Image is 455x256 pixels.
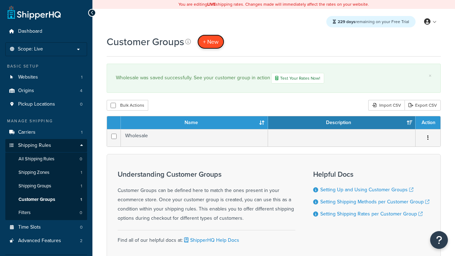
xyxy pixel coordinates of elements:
[5,71,87,84] li: Websites
[80,156,82,162] span: 0
[18,88,34,94] span: Origins
[5,206,87,219] li: Filters
[18,210,31,216] span: Filters
[430,231,448,249] button: Open Resource Center
[368,100,405,111] div: Import CSV
[18,143,51,149] span: Shipping Rules
[18,129,36,135] span: Carriers
[18,101,55,107] span: Pickup Locations
[80,224,82,230] span: 0
[5,153,87,166] li: All Shipping Rules
[197,34,224,49] a: + New
[207,1,216,7] b: LIVE
[320,186,413,193] a: Setting Up and Using Customer Groups
[18,46,43,52] span: Scope: Live
[18,238,61,244] span: Advanced Features
[338,18,355,25] strong: 229 days
[80,238,82,244] span: 2
[18,170,49,176] span: Shipping Zones
[80,88,82,94] span: 4
[118,170,295,223] div: Customer Groups can be defined here to match the ones present in your ecommerce store. Once your ...
[18,28,42,34] span: Dashboard
[18,197,55,203] span: Customer Groups
[116,73,432,84] div: Wholesale was saved successfully. See your customer group in action
[5,139,87,152] a: Shipping Rules
[5,71,87,84] a: Websites 1
[81,129,82,135] span: 1
[320,198,429,206] a: Setting Shipping Methods per Customer Group
[5,126,87,139] a: Carriers 1
[81,74,82,80] span: 1
[5,206,87,219] a: Filters 0
[5,98,87,111] a: Pickup Locations 0
[5,139,87,220] li: Shipping Rules
[313,170,429,178] h3: Helpful Docs
[5,84,87,97] li: Origins
[107,100,148,111] button: Bulk Actions
[5,166,87,179] a: Shipping Zones 1
[5,166,87,179] li: Shipping Zones
[5,126,87,139] li: Carriers
[5,84,87,97] a: Origins 4
[5,221,87,234] li: Time Slots
[5,193,87,206] a: Customer Groups 1
[5,25,87,38] a: Dashboard
[320,210,423,218] a: Setting Shipping Rates per Customer Group
[5,98,87,111] li: Pickup Locations
[5,234,87,247] li: Advanced Features
[5,63,87,69] div: Basic Setup
[5,234,87,247] a: Advanced Features 2
[183,236,239,244] a: ShipperHQ Help Docs
[5,118,87,124] div: Manage Shipping
[80,197,82,203] span: 1
[118,170,295,178] h3: Understanding Customer Groups
[121,129,268,146] td: Wholesale
[5,180,87,193] a: Shipping Groups 1
[81,183,82,189] span: 1
[18,156,54,162] span: All Shipping Rules
[7,5,61,20] a: ShipperHQ Home
[121,116,268,129] th: Name: activate to sort column ascending
[429,73,432,79] a: ×
[5,193,87,206] li: Customer Groups
[80,210,82,216] span: 0
[81,170,82,176] span: 1
[326,16,416,27] div: remaining on your Free Trial
[18,183,51,189] span: Shipping Groups
[80,101,82,107] span: 0
[5,153,87,166] a: All Shipping Rules 0
[5,180,87,193] li: Shipping Groups
[203,38,219,46] span: + New
[5,221,87,234] a: Time Slots 0
[271,73,324,84] a: Test Your Rates Now!
[416,116,440,129] th: Action
[118,230,295,245] div: Find all of our helpful docs at:
[405,100,441,111] a: Export CSV
[18,224,41,230] span: Time Slots
[107,35,184,49] h1: Customer Groups
[268,116,416,129] th: Description: activate to sort column ascending
[18,74,38,80] span: Websites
